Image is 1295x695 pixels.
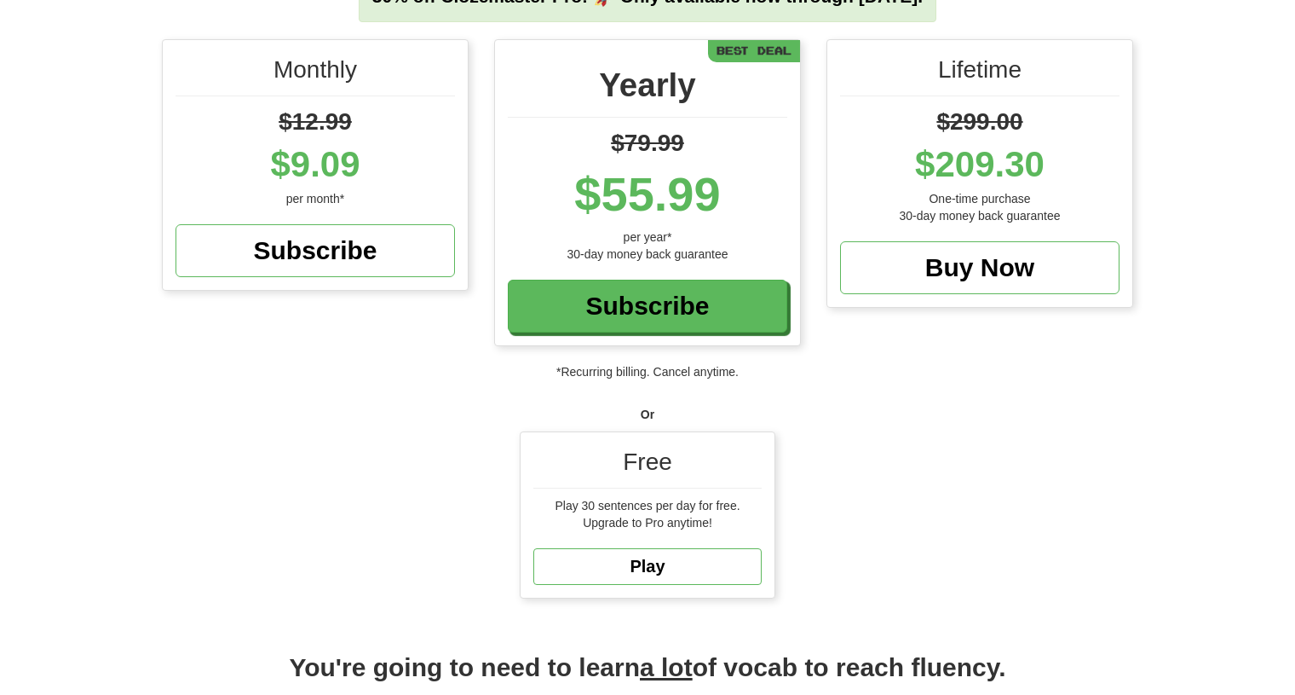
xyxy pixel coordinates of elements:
div: per month* [176,190,455,207]
div: Best Deal [708,40,800,61]
div: 30-day money back guarantee [508,246,787,263]
div: Yearly [508,61,787,118]
a: Buy Now [840,241,1119,294]
div: $9.09 [176,139,455,190]
div: Play 30 sentences per day for free. [533,497,762,514]
div: 30-day money back guarantee [840,207,1119,224]
div: Free [533,445,762,489]
span: $79.99 [611,130,684,156]
div: Upgrade to Pro anytime! [533,514,762,531]
div: $55.99 [508,160,787,229]
a: Subscribe [508,280,787,333]
a: Subscribe [176,224,455,277]
strong: Or [641,408,654,421]
div: Lifetime [840,53,1119,96]
div: One-time purchase [840,190,1119,207]
a: Play [533,548,762,585]
span: $299.00 [936,108,1022,135]
u: a lot [640,653,693,681]
div: $209.30 [840,139,1119,190]
div: per year* [508,229,787,246]
div: Monthly [176,53,455,96]
span: $12.99 [279,108,352,135]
